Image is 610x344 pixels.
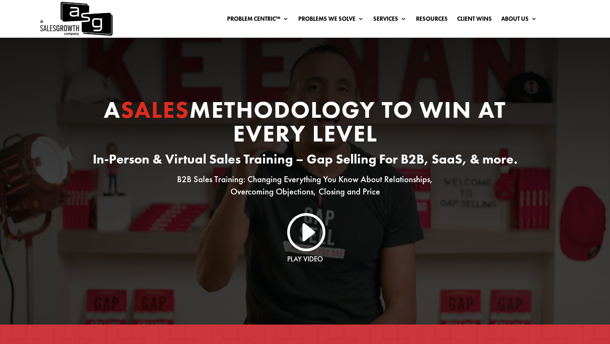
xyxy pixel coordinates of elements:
[227,16,289,25] a: Problem Centric™
[287,254,323,264] a: Play Video
[298,16,364,25] a: Problems We Solve
[121,94,189,125] span: Sales
[285,211,325,251] a: I
[501,16,537,25] a: About Us
[76,150,534,174] h3: In-Person & Virtual Sales Training – Gap Selling For B2B, SaaS, & more.
[457,16,492,25] a: Client Wins
[416,16,448,25] a: Resources
[76,173,534,198] p: B2B Sales Training: Changing Everything You Know About Relationships, Overcoming Objections, Clos...
[373,16,407,25] a: Services
[76,98,534,150] h1: A Methodology to Win At Every Level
